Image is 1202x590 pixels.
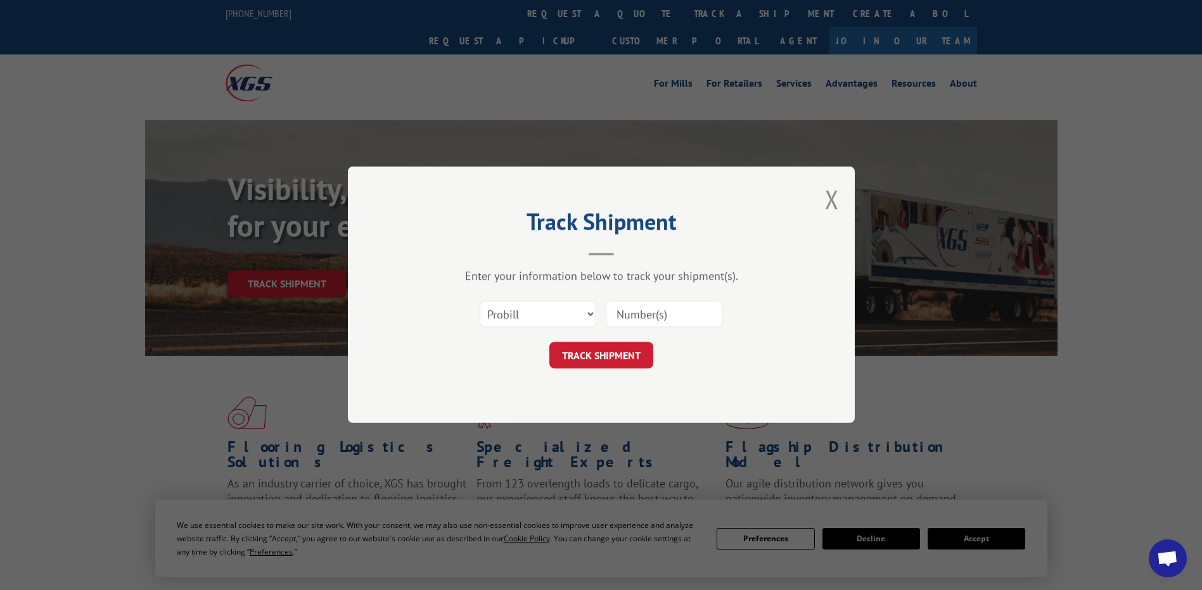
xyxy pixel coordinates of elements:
div: Enter your information below to track your shipment(s). [411,269,791,284]
button: TRACK SHIPMENT [549,342,653,369]
input: Number(s) [606,301,722,328]
h2: Track Shipment [411,213,791,237]
button: Close modal [825,182,839,216]
div: Open chat [1149,539,1187,577]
